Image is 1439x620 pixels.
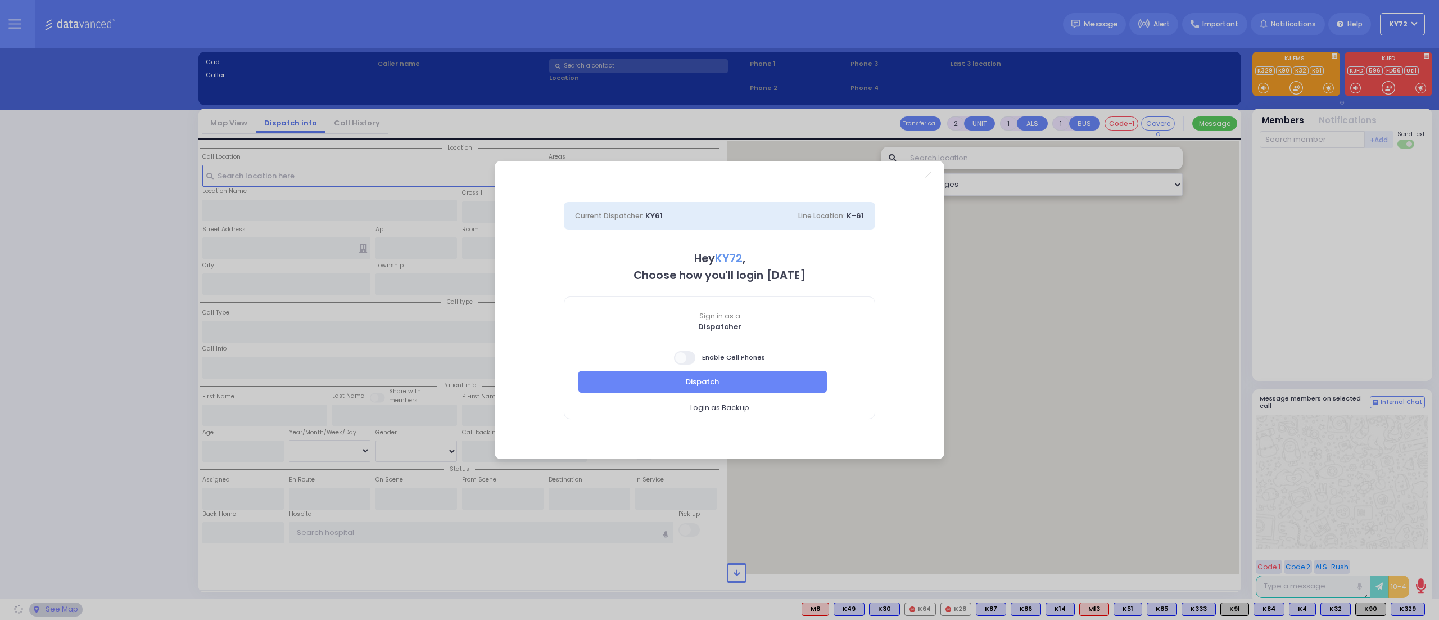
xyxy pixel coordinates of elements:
span: Current Dispatcher: [575,211,644,221]
a: Close [925,172,931,178]
b: Dispatcher [698,321,741,332]
span: KY72 [715,251,743,266]
span: Enable Cell Phones [674,350,765,366]
span: Line Location: [798,211,845,221]
button: Dispatch [578,371,827,392]
span: Sign in as a [564,311,875,321]
b: Choose how you'll login [DATE] [633,268,806,283]
b: Hey , [694,251,745,266]
span: K-61 [847,210,864,221]
span: Login as Backup [690,402,749,414]
span: KY61 [645,210,663,221]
